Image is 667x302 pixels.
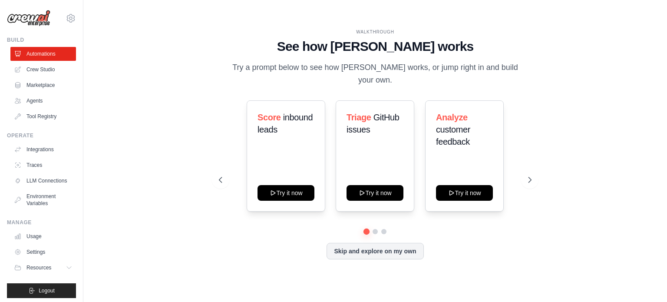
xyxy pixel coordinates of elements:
a: Tool Registry [10,110,76,123]
a: Traces [10,158,76,172]
p: Try a prompt below to see how [PERSON_NAME] works, or jump right in and build your own. [229,61,521,87]
a: Crew Studio [10,63,76,76]
div: Manage [7,219,76,226]
div: Build [7,37,76,43]
a: Marketplace [10,78,76,92]
a: Automations [10,47,76,61]
img: Logo [7,10,50,27]
div: WALKTHROUGH [219,29,532,35]
div: Operate [7,132,76,139]
a: Integrations [10,143,76,156]
span: GitHub issues [347,113,400,134]
span: customer feedback [436,125,470,146]
span: Resources [26,264,51,271]
button: Try it now [347,185,403,201]
h1: See how [PERSON_NAME] works [219,39,532,54]
button: Resources [10,261,76,275]
button: Try it now [258,185,314,201]
span: Analyze [436,113,468,122]
button: Logout [7,283,76,298]
a: LLM Connections [10,174,76,188]
span: Score [258,113,281,122]
a: Environment Variables [10,189,76,210]
span: inbound leads [258,113,313,134]
button: Try it now [436,185,493,201]
span: Triage [347,113,371,122]
a: Agents [10,94,76,108]
a: Settings [10,245,76,259]
a: Usage [10,229,76,243]
button: Skip and explore on my own [327,243,423,259]
span: Logout [39,287,55,294]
